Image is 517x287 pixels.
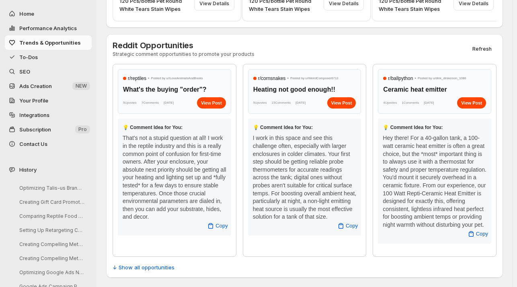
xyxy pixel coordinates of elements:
span: [DATE] [295,99,306,107]
span: ↓ Show all opportunities [113,263,174,271]
h3: What's the buying "order"? [123,86,226,94]
button: Copy [462,228,493,240]
span: Copy [215,222,228,230]
button: Optimizing Talis-us Brand Entity Page [13,182,89,194]
button: Subscription [5,122,92,137]
span: Posted by u/ WeirdComposer6712 [290,74,339,82]
button: Performance Analytics [5,21,92,35]
button: Creating Compelling Meta Ad Creatives [13,252,89,264]
button: Refresh [468,43,496,55]
a: SEO [5,64,92,79]
button: Copy [202,219,232,232]
span: SEO [19,68,30,75]
a: View Post [197,97,226,109]
span: 7 Comments [142,99,159,107]
button: ↓ Show all opportunities [108,261,179,274]
span: History [19,166,37,174]
span: Refresh [472,46,492,52]
button: Copy [332,219,363,232]
span: r/ reptiles [128,74,146,82]
span: • [287,74,289,82]
span: To-Dos [19,54,38,60]
span: [DATE] [424,99,434,107]
span: NEW [76,83,87,89]
span: Posted by u/ dink_dinkerson_1080 [418,74,466,82]
span: • [414,74,416,82]
button: Setting Up Retargeting Campaigns [13,224,89,236]
span: 5 Upvotes [253,99,267,107]
button: Comparing Reptile Food Vendors: Quality & Delivery [13,210,89,222]
button: To-Dos [5,50,92,64]
h3: Ceramic heat emitter [383,86,486,94]
span: 1 Comments [402,99,419,107]
a: Integrations [5,108,92,122]
a: View Post [457,97,486,109]
span: Your Profile [19,97,48,104]
span: Contact Us [19,141,47,147]
button: Creating Compelling Meta Ads Creatives [13,238,89,250]
button: Trends & Opportunities [5,35,92,50]
span: Posted by u/ ILoveAnimalsAndBooks [151,74,203,82]
span: • [148,74,150,82]
span: 5 Upvotes [123,99,137,107]
span: [DATE] [164,99,174,107]
p: Strategic comment opportunities to promote your products [113,51,254,57]
span: Copy [346,222,358,230]
button: Ads Creation [5,79,92,93]
span: r/ ballpython [388,74,413,82]
span: 💡 Comment Idea for You: [123,125,183,130]
div: Hey there! For a 40-gallon tank, a 100-watt ceramic heat emitter is often a great choice, but the... [383,134,486,229]
button: Contact Us [5,137,92,151]
h3: Heating not good enough!! [253,86,356,94]
button: Home [5,6,92,21]
span: 4 Upvotes [383,99,397,107]
span: Subscription [19,126,51,133]
span: 💡 Comment Idea for You: [253,125,313,130]
button: Optimizing Google Ads Negative Keywords [13,266,89,279]
span: Integrations [19,112,49,118]
span: Performance Analytics [19,25,77,31]
span: 15 Comments [271,99,291,107]
div: That's not a stupid question at all! I work in the reptile industry and this is a really common p... [123,134,226,221]
a: View Post [327,97,356,109]
h3: Reddit Opportunities [113,41,254,50]
span: r/ cornsnakes [258,74,286,82]
span: Ads Creation [19,83,52,89]
span: Pro [78,126,87,133]
div: I work in this space and see this challenge often, especially with larger enclosures in colder cl... [253,134,357,221]
span: Copy [476,230,488,238]
span: Home [19,10,34,17]
span: Trends & Opportunities [19,39,81,46]
a: Your Profile [5,93,92,108]
button: Creating Gift Card Promotions [13,196,89,208]
span: 💡 Comment Idea for You: [383,125,443,130]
